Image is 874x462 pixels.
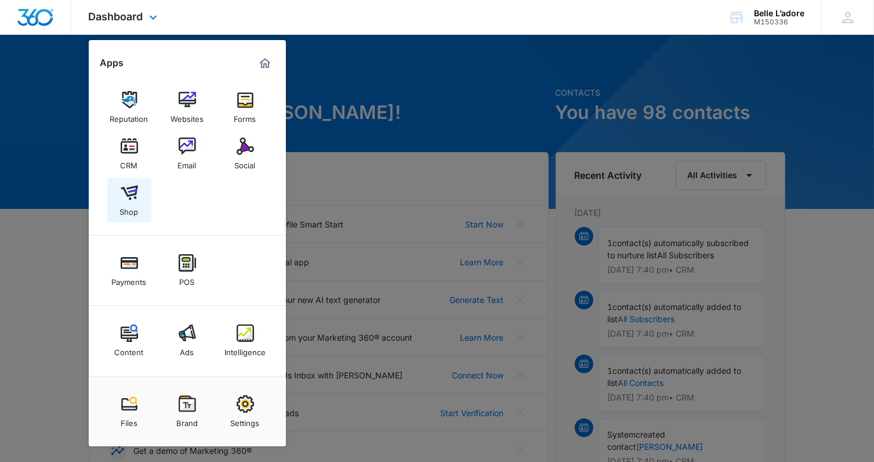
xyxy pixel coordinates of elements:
div: Ads [180,342,194,357]
a: Marketing 360® Dashboard [256,54,274,73]
a: Reputation [107,85,151,129]
div: Payments [112,272,147,287]
div: Files [121,413,137,428]
a: Files [107,389,151,434]
a: Ads [165,319,209,363]
div: Brand [176,413,198,428]
div: Settings [231,413,260,428]
div: account name [754,9,804,18]
div: Shop [120,201,139,216]
div: Content [115,342,144,357]
a: Social [223,132,267,176]
a: POS [165,248,209,293]
div: Email [178,155,197,170]
a: Forms [223,85,267,129]
div: POS [180,272,195,287]
a: CRM [107,132,151,176]
h2: Apps [100,57,124,68]
div: account id [754,18,804,26]
a: Payments [107,248,151,293]
div: Social [235,155,256,170]
span: Dashboard [89,10,143,23]
div: Reputation [110,109,148,124]
a: Settings [223,389,267,434]
a: Websites [165,85,209,129]
a: Brand [165,389,209,434]
div: Forms [234,109,256,124]
div: Websites [171,109,204,124]
div: Intelligence [224,342,266,357]
a: Email [165,132,209,176]
div: CRM [121,155,138,170]
a: Content [107,319,151,363]
a: Intelligence [223,319,267,363]
a: Shop [107,178,151,222]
